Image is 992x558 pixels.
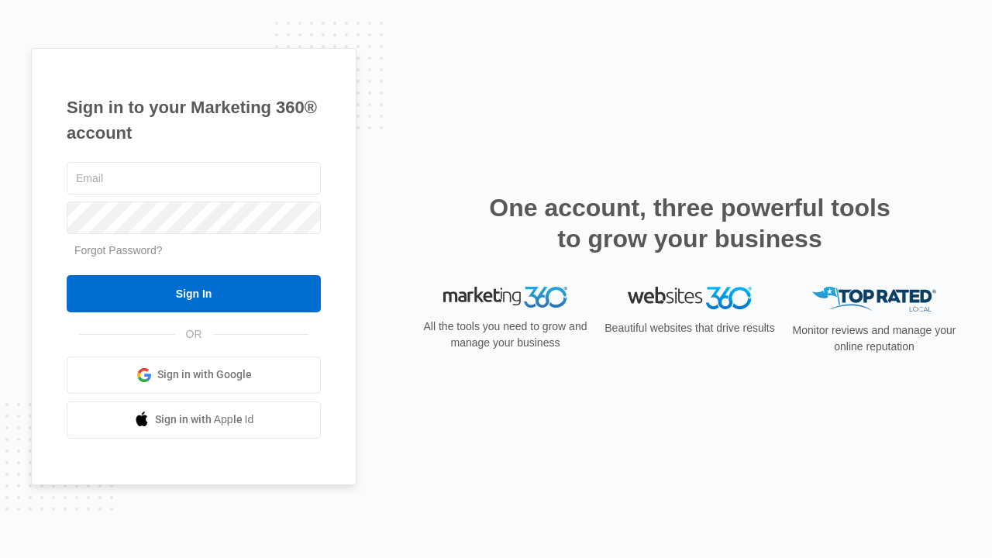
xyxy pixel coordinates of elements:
[67,162,321,195] input: Email
[175,326,213,343] span: OR
[787,322,961,355] p: Monitor reviews and manage your online reputation
[418,319,592,351] p: All the tools you need to grow and manage your business
[812,287,936,312] img: Top Rated Local
[67,275,321,312] input: Sign In
[157,367,252,383] span: Sign in with Google
[67,356,321,394] a: Sign in with Google
[67,401,321,439] a: Sign in with Apple Id
[155,412,254,428] span: Sign in with Apple Id
[443,287,567,308] img: Marketing 360
[628,287,752,309] img: Websites 360
[67,95,321,146] h1: Sign in to your Marketing 360® account
[484,192,895,254] h2: One account, three powerful tools to grow your business
[74,244,163,257] a: Forgot Password?
[603,320,777,336] p: Beautiful websites that drive results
